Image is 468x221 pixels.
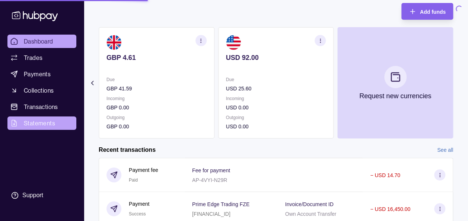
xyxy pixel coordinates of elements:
[420,9,446,15] span: Add funds
[192,211,230,217] p: [FINANCIAL_ID]
[192,177,227,183] p: AP-4VYI-N29R
[106,76,207,84] p: Due
[226,35,241,50] img: us
[129,177,138,183] span: Paid
[370,206,410,212] p: − USD 16,450.00
[24,53,42,62] span: Trades
[99,146,156,154] h2: Recent transactions
[24,37,53,46] span: Dashboard
[129,211,146,217] span: Success
[226,113,326,122] p: Outgoing
[7,84,76,97] a: Collections
[226,122,326,131] p: USD 0.00
[106,122,207,131] p: GBP 0.00
[129,166,158,174] p: Payment fee
[401,3,453,20] button: Add funds
[226,95,326,103] p: Incoming
[437,146,453,154] a: See all
[192,201,249,207] p: Prime Edge Trading FZE
[226,76,326,84] p: Due
[370,172,400,178] p: − USD 14.70
[285,201,334,207] p: Invoice/Document ID
[106,113,207,122] p: Outgoing
[106,35,121,50] img: gb
[106,95,207,103] p: Incoming
[106,54,207,62] p: GBP 4.61
[7,51,76,64] a: Trades
[7,35,76,48] a: Dashboard
[24,86,54,95] span: Collections
[226,103,326,112] p: USD 0.00
[7,100,76,113] a: Transactions
[192,167,230,173] p: Fee for payment
[359,92,431,100] p: Request new currencies
[226,54,326,62] p: USD 92.00
[106,84,207,93] p: GBP 41.59
[7,116,76,130] a: Statements
[7,67,76,81] a: Payments
[337,27,453,138] button: Request new currencies
[22,191,43,199] div: Support
[129,200,149,208] p: Payment
[24,70,51,79] span: Payments
[285,211,337,217] p: Own Account Transfer
[24,102,58,111] span: Transactions
[106,103,207,112] p: GBP 0.00
[24,119,55,128] span: Statements
[7,188,76,203] a: Support
[226,84,326,93] p: USD 25.60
